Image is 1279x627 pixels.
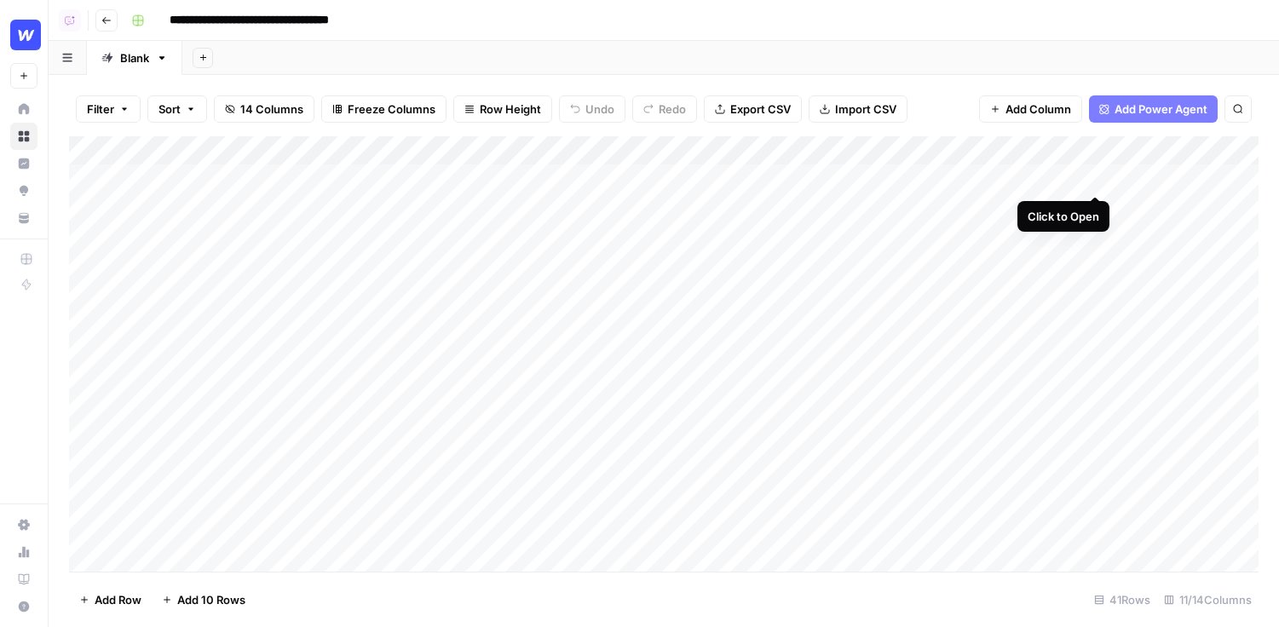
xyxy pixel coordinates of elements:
span: Freeze Columns [348,101,435,118]
div: Blank [120,49,149,66]
span: Row Height [480,101,541,118]
span: Filter [87,101,114,118]
button: Filter [76,95,141,123]
a: Usage [10,538,37,566]
button: Redo [632,95,697,123]
span: Add Column [1005,101,1071,118]
button: 14 Columns [214,95,314,123]
span: Undo [585,101,614,118]
span: Add 10 Rows [177,591,245,608]
button: Add Column [979,95,1082,123]
a: Browse [10,123,37,150]
div: 41 Rows [1087,586,1157,613]
button: Help + Support [10,593,37,620]
button: Add Row [69,586,152,613]
span: Add Power Agent [1115,101,1207,118]
div: 11/14 Columns [1157,586,1259,613]
img: Webflow Logo [10,20,41,50]
span: Redo [659,101,686,118]
div: Click to Open [1028,208,1099,225]
button: Import CSV [809,95,907,123]
button: Add 10 Rows [152,586,256,613]
button: Add Power Agent [1089,95,1218,123]
span: 14 Columns [240,101,303,118]
button: Undo [559,95,625,123]
a: Home [10,95,37,123]
a: Learning Hub [10,566,37,593]
button: Freeze Columns [321,95,446,123]
button: Row Height [453,95,552,123]
a: Your Data [10,204,37,232]
a: Insights [10,150,37,177]
button: Export CSV [704,95,802,123]
span: Export CSV [730,101,791,118]
a: Settings [10,511,37,538]
a: Blank [87,41,182,75]
span: Sort [158,101,181,118]
span: Import CSV [835,101,896,118]
button: Workspace: Webflow [10,14,37,56]
a: Opportunities [10,177,37,204]
span: Add Row [95,591,141,608]
button: Sort [147,95,207,123]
